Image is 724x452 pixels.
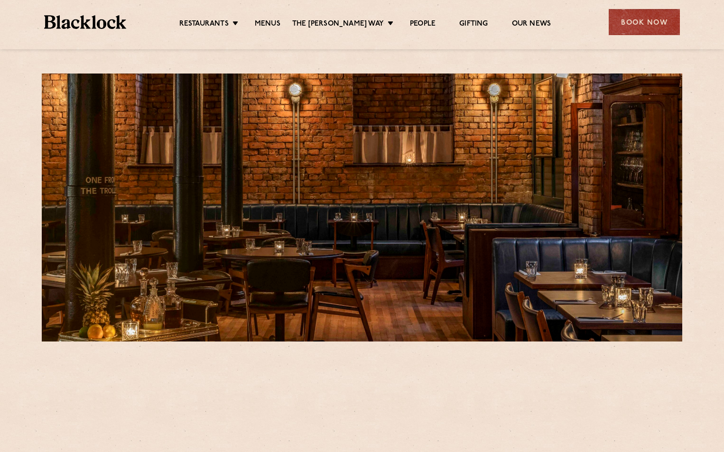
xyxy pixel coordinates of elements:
[179,19,229,30] a: Restaurants
[44,15,126,29] img: BL_Textured_Logo-footer-cropped.svg
[255,19,280,30] a: Menus
[292,19,384,30] a: The [PERSON_NAME] Way
[609,9,680,35] div: Book Now
[459,19,488,30] a: Gifting
[512,19,551,30] a: Our News
[410,19,436,30] a: People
